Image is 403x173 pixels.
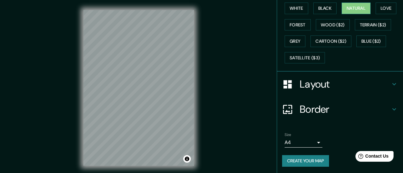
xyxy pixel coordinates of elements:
div: A4 [285,138,322,148]
div: Layout [277,72,403,97]
iframe: Help widget launcher [347,149,396,166]
button: Love [376,3,396,14]
div: Border [277,97,403,122]
label: Size [285,132,291,138]
button: Toggle attribution [183,155,191,163]
button: Forest [285,19,311,31]
button: Terrain ($2) [355,19,391,31]
button: Natural [342,3,371,14]
button: Satellite ($3) [285,52,325,64]
button: Black [313,3,337,14]
button: Wood ($2) [316,19,350,31]
button: Create your map [282,155,329,167]
button: White [285,3,308,14]
button: Blue ($2) [356,35,386,47]
button: Cartoon ($2) [310,35,351,47]
h4: Layout [300,78,390,90]
button: Grey [285,35,305,47]
canvas: Map [83,10,194,166]
h4: Border [300,103,390,116]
